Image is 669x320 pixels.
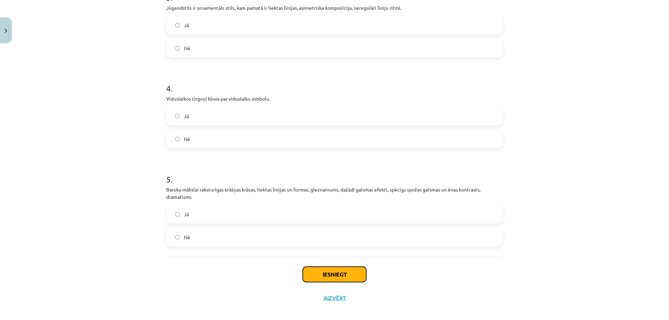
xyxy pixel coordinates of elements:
img: icon-close-lesson-0947bae3869378f0d4975bcd49f059093ad1ed9edebbc8119c70593378902aed.svg [5,29,7,33]
p: Baroka mākslai raksturīgas krāšņas krāsas, liektas līnijas un formas, gleznainums, dažādi gaismas... [166,186,503,201]
button: Iesniegt [303,267,366,282]
span: Nē [184,45,190,52]
h1: 5 . [166,162,503,184]
input: Nē [175,46,180,50]
p: Jūgendstils ir ornamentāls stils, kam pamatā ir liektas līnijas, asimetriska kompozīcija, neregul... [166,4,503,11]
span: Nē [184,135,190,143]
button: Aizvērt [321,295,348,302]
input: Jā [175,212,180,217]
span: Nē [184,234,190,241]
p: Viduslaikos tirgoņi kļuva par viduslaiku simbolu. [166,95,503,102]
span: Jā [184,22,189,29]
input: Jā [175,23,180,28]
input: Jā [175,114,180,118]
input: Nē [175,137,180,141]
input: Nē [175,235,180,240]
span: Jā [184,112,189,120]
span: Jā [184,211,189,218]
h1: 4 . [166,71,503,93]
